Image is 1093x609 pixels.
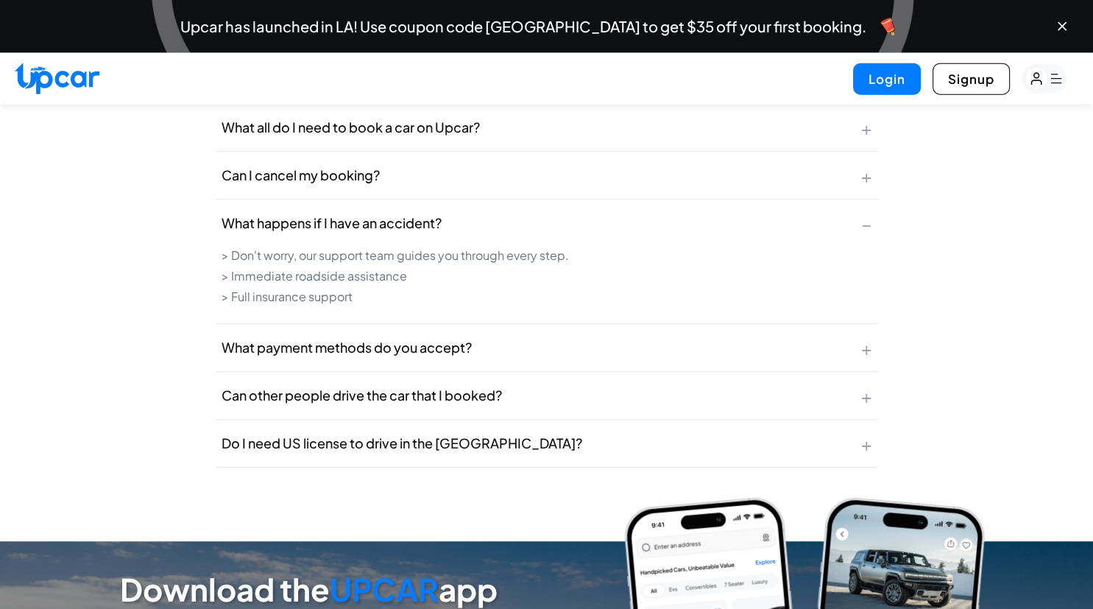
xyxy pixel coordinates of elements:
li: > Full insurance support [222,289,872,306]
li: > Don't worry, our support team guides you through every step. [222,247,872,265]
img: Upcar Logo [15,63,99,94]
span: What payment methods do you accept? [222,338,472,359]
li: > Immediate roadside assistance [222,268,872,286]
span: Upcar has launched in LA! Use coupon code [GEOGRAPHIC_DATA] to get $35 off your first booking. [180,19,866,34]
span: Can I cancel my booking? [222,166,380,186]
span: What happens if I have an accident? [222,214,442,234]
span: + [861,116,872,140]
button: Close banner [1055,19,1069,34]
button: What happens if I have an accident?− [216,200,878,247]
span: + [861,337,872,360]
button: What payment methods do you accept?+ [216,325,878,372]
span: − [861,212,872,236]
span: + [861,384,872,408]
button: Do I need US license to drive in the [GEOGRAPHIC_DATA]?+ [216,420,878,468]
span: What all do I need to book a car on Upcar? [222,118,480,138]
span: + [861,432,872,456]
span: UPCAR [330,570,439,609]
h3: Download the app [120,571,536,608]
button: Signup [933,63,1010,95]
span: Do I need US license to drive in the [GEOGRAPHIC_DATA]? [222,434,582,454]
button: Login [853,63,921,95]
button: Can I cancel my booking?+ [216,152,878,200]
button: Can other people drive the car that I booked?+ [216,373,878,420]
button: What all do I need to book a car on Upcar?+ [216,105,878,152]
span: Can other people drive the car that I booked? [222,386,502,406]
span: + [861,164,872,188]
